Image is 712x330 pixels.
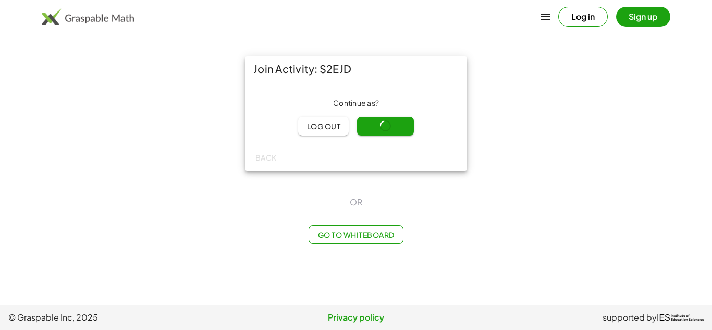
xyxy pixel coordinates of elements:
[245,56,467,81] div: Join Activity: S2EJD
[558,7,608,27] button: Log in
[657,311,704,324] a: IESInstitute ofEducation Sciences
[253,98,459,108] div: Continue as ?
[298,117,349,136] button: Log out
[350,196,362,209] span: OR
[657,313,670,323] span: IES
[671,314,704,322] span: Institute of Education Sciences
[317,230,394,239] span: Go to Whiteboard
[309,225,403,244] button: Go to Whiteboard
[616,7,670,27] button: Sign up
[8,311,240,324] span: © Graspable Inc, 2025
[306,121,340,131] span: Log out
[240,311,472,324] a: Privacy policy
[603,311,657,324] span: supported by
